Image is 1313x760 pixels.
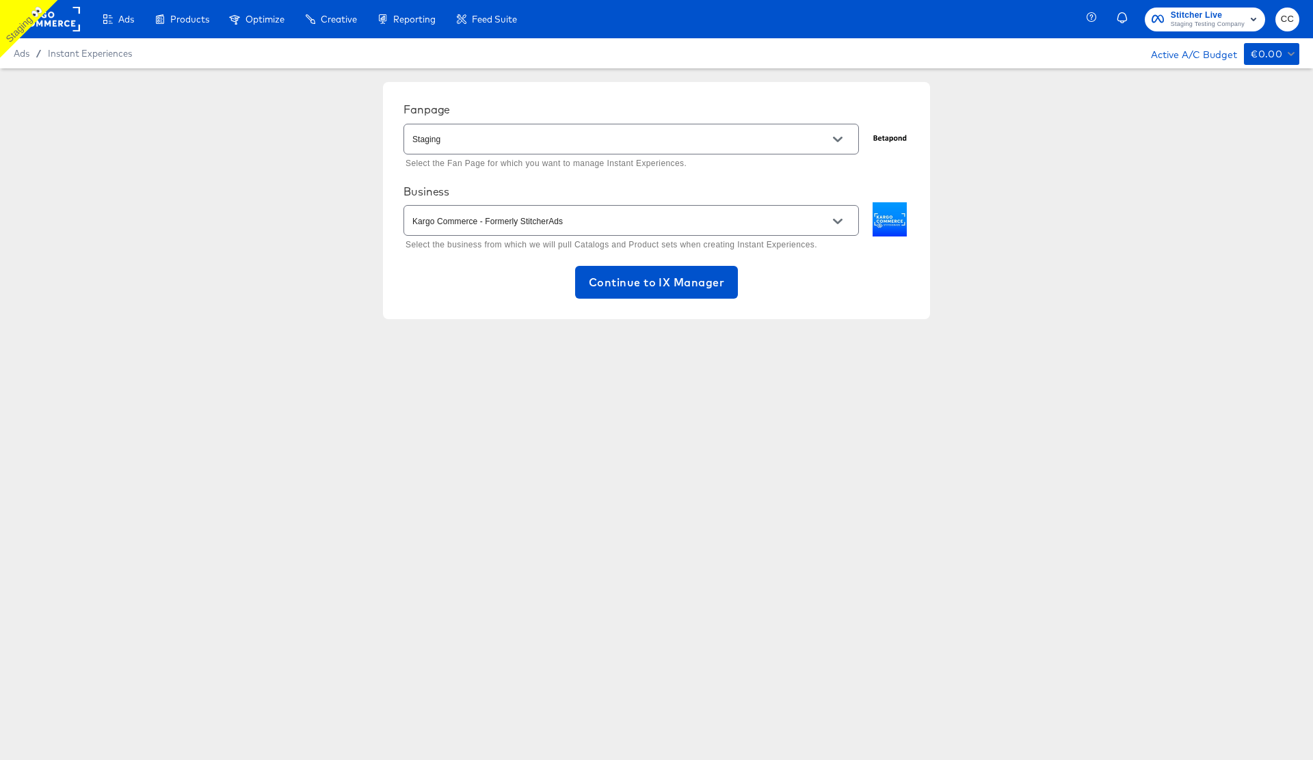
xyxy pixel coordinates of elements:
span: CC [1281,12,1294,27]
span: Creative [321,14,357,25]
button: Continue to IX Manager [575,266,738,299]
a: Instant Experiences [48,48,132,59]
img: Kargo Commerce - Formerly StitcherAds [873,202,907,236]
p: Select the business from which we will pull Catalogs and Product sets when creating Instant Exper... [406,239,849,252]
div: €0.00 [1251,46,1282,63]
button: Stitcher LiveStaging Testing Company [1145,8,1265,31]
button: €0.00 [1244,43,1299,65]
span: Products [170,14,209,25]
div: Business [403,185,910,198]
span: Stitcher Live [1171,8,1245,23]
span: Feed Suite [472,14,517,25]
span: Optimize [246,14,284,25]
div: Active A/C Budget [1137,43,1237,64]
button: Open [827,211,848,232]
button: CC [1275,8,1299,31]
p: Select the Fan Page for which you want to manage Instant Experiences. [406,157,849,171]
input: Select the business from which we will pull products. [410,213,832,229]
span: Reporting [393,14,436,25]
span: Ads [118,14,134,25]
input: Select a Fanpage for your Instant Experience [410,132,832,148]
span: / [29,48,48,59]
span: Staging Testing Company [1171,19,1245,30]
div: Fanpage [403,103,910,116]
img: Staging [873,121,907,155]
span: Ads [14,48,29,59]
span: Continue to IX Manager [589,273,724,292]
button: Open [827,129,848,150]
